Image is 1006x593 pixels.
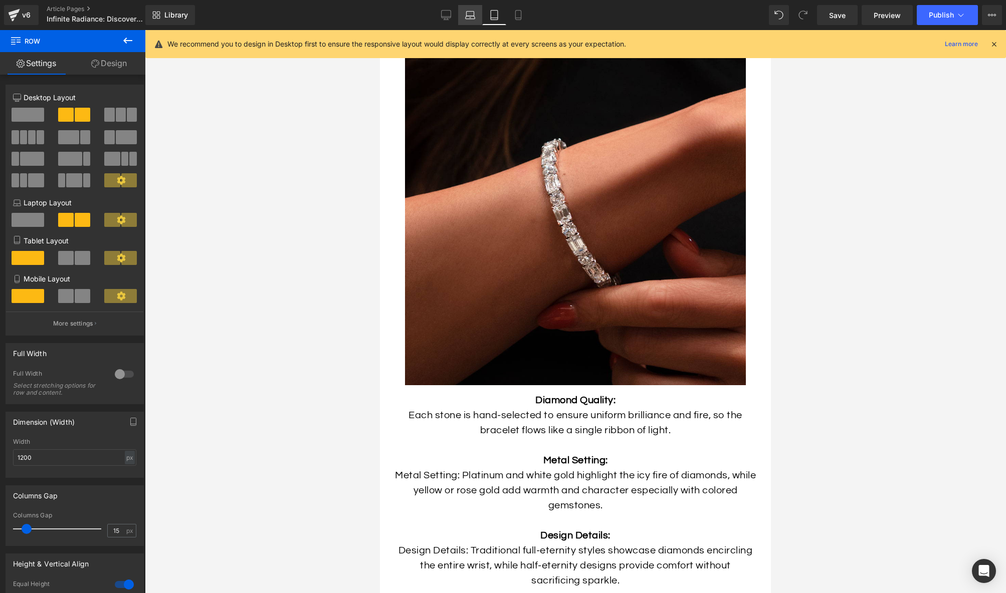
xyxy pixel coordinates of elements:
[506,5,530,25] a: Mobile
[13,197,136,208] p: Laptop Layout
[73,52,145,75] a: Design
[458,5,482,25] a: Laptop
[13,512,136,519] div: Columns Gap
[13,580,105,590] div: Equal Height
[482,5,506,25] a: Tablet
[167,39,626,50] p: We recommend you to design in Desktop first to ensure the responsive layout would display correct...
[160,500,231,510] strong: Design Details:
[15,440,376,480] span: Metal Setting: Platinum and white gold highlight the icy fire of diamonds, while yellow or rose g...
[13,412,75,426] div: Dimension (Width)
[13,486,58,500] div: Columns Gap
[917,5,978,25] button: Publish
[4,5,39,25] a: v6
[13,235,136,246] p: Tablet Layout
[13,370,105,380] div: Full Width
[862,5,913,25] a: Preview
[929,11,954,19] span: Publish
[126,527,135,534] span: px
[29,380,362,405] span: Each stone is hand-selected to ensure uniform brilliance and fire, so the bracelet flows like a s...
[769,5,789,25] button: Undo
[793,5,813,25] button: Redo
[145,5,195,25] a: New Library
[13,344,47,358] div: Full Width
[982,5,1002,25] button: More
[13,449,136,466] input: auto
[10,30,110,52] span: Row
[434,5,458,25] a: Desktop
[972,559,996,583] div: Open Intercom Messenger
[155,365,236,375] strong: Diamond Quality:
[13,273,136,284] p: Mobile Layout
[874,10,901,21] span: Preview
[47,15,143,23] span: Infinite Radiance: Discover the Eternity Bracelet
[164,11,188,20] span: Library
[53,319,93,328] p: More settings
[13,554,89,568] div: Height & Vertical Align
[19,515,373,555] span: Design Details: Traditional full-eternity styles showcase diamonds encircling the entire wrist, w...
[13,382,103,396] div: Select stretching options for row and content.
[13,438,136,445] div: Width
[6,312,143,335] button: More settings
[47,5,162,13] a: Article Pages
[20,9,33,22] div: v6
[829,10,846,21] span: Save
[163,425,228,435] strong: Metal Setting:
[125,451,135,464] div: px
[13,92,136,103] p: Desktop Layout
[941,38,982,50] a: Learn more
